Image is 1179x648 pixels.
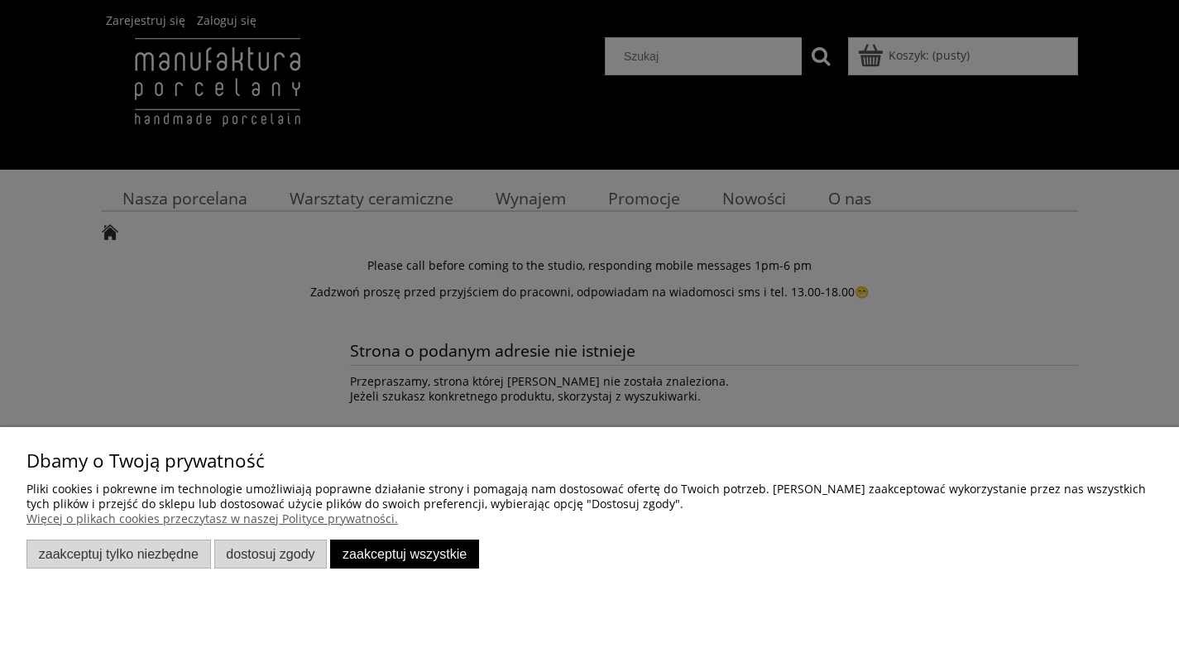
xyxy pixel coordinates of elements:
[26,540,211,569] button: Zaakceptuj tylko niezbędne
[26,454,1153,468] p: Dbamy o Twoją prywatność
[214,540,328,569] button: Dostosuj zgody
[330,540,479,569] button: Zaakceptuj wszystkie
[26,482,1153,511] p: Pliki cookies i pokrewne im technologie umożliwiają poprawne działanie strony i pomagają nam dost...
[26,511,398,526] a: Więcej o plikach cookies przeczytasz w naszej Polityce prywatności.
